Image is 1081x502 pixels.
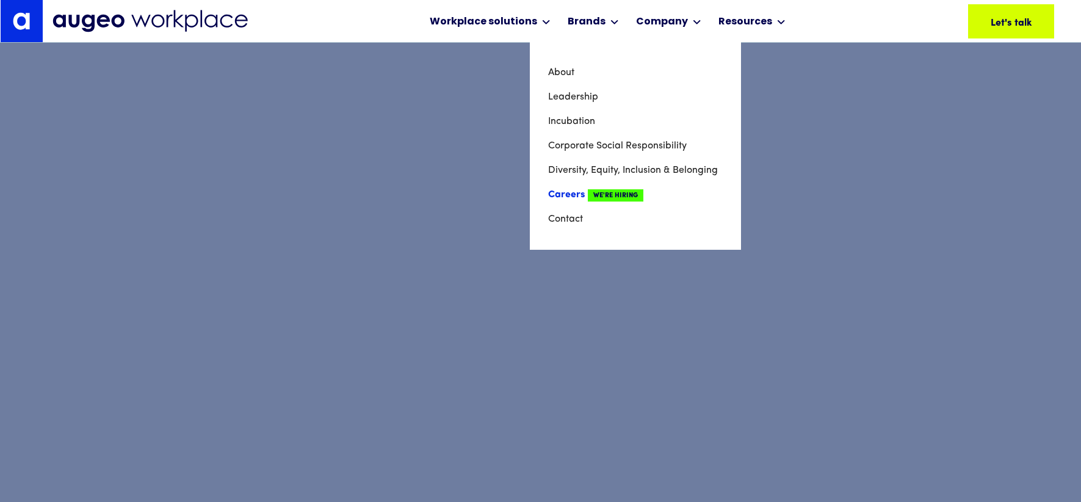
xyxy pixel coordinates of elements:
img: Augeo Workplace business unit full logo in mignight blue. [52,10,248,32]
a: Diversity, Equity, Inclusion & Belonging [548,158,723,183]
a: Incubation [548,109,723,134]
span: We're Hiring [588,189,643,202]
a: Let's talk [968,4,1054,38]
a: About [548,60,723,85]
div: Company [636,15,688,29]
div: Resources [718,15,772,29]
div: Brands [568,15,606,29]
div: Workplace solutions [430,15,537,29]
a: Corporate Social Responsibility [548,134,723,158]
a: Contact [548,207,723,231]
a: CareersWe're Hiring [548,183,723,207]
nav: Company [530,42,741,250]
a: Leadership [548,85,723,109]
img: Augeo's "a" monogram decorative logo in white. [13,12,30,29]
